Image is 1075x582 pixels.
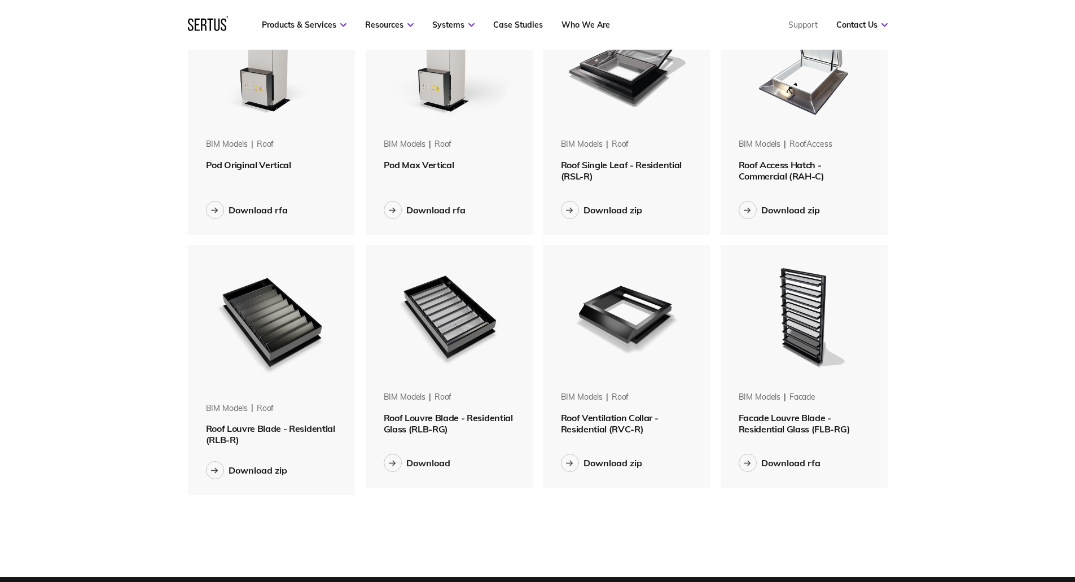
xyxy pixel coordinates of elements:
[789,139,832,150] div: roofAccess
[739,454,820,472] button: Download rfa
[257,403,274,414] div: roof
[788,20,818,30] a: Support
[836,20,888,30] a: Contact Us
[406,457,450,469] div: Download
[384,454,450,472] button: Download
[435,139,451,150] div: roof
[206,159,291,170] span: Pod Original Vertical
[612,139,629,150] div: roof
[739,412,850,435] span: Facade Louvre Blade - Residential Glass (FLB-RG)
[493,20,543,30] a: Case Studies
[262,20,346,30] a: Products & Services
[561,20,610,30] a: Who We Are
[435,392,451,403] div: roof
[789,392,815,403] div: facade
[384,139,426,150] div: BIM Models
[761,204,820,216] div: Download zip
[206,423,335,445] span: Roof Louvre Blade - Residential (RLB-R)
[384,392,426,403] div: BIM Models
[406,204,466,216] div: Download rfa
[761,457,820,469] div: Download rfa
[206,201,288,219] button: Download rfa
[561,159,682,182] span: Roof Single Leaf - Residential (RSL-R)
[365,20,414,30] a: Resources
[206,461,287,479] button: Download zip
[583,457,642,469] div: Download zip
[229,465,287,476] div: Download zip
[561,392,603,403] div: BIM Models
[384,412,513,435] span: Roof Louvre Blade - Residential Glass (RLB-RG)
[583,204,642,216] div: Download zip
[561,201,642,219] button: Download zip
[229,204,288,216] div: Download rfa
[739,201,820,219] button: Download zip
[872,451,1075,582] iframe: Chat Widget
[384,159,454,170] span: Pod Max Vertical
[432,20,475,30] a: Systems
[206,139,248,150] div: BIM Models
[384,201,466,219] button: Download rfa
[739,159,824,182] span: Roof Access Hatch - Commercial (RAH-C)
[739,139,781,150] div: BIM Models
[561,139,603,150] div: BIM Models
[561,412,659,435] span: Roof Ventilation Collar - Residential (RVC-R)
[561,454,642,472] button: Download zip
[612,392,629,403] div: roof
[206,403,248,414] div: BIM Models
[739,392,781,403] div: BIM Models
[257,139,274,150] div: roof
